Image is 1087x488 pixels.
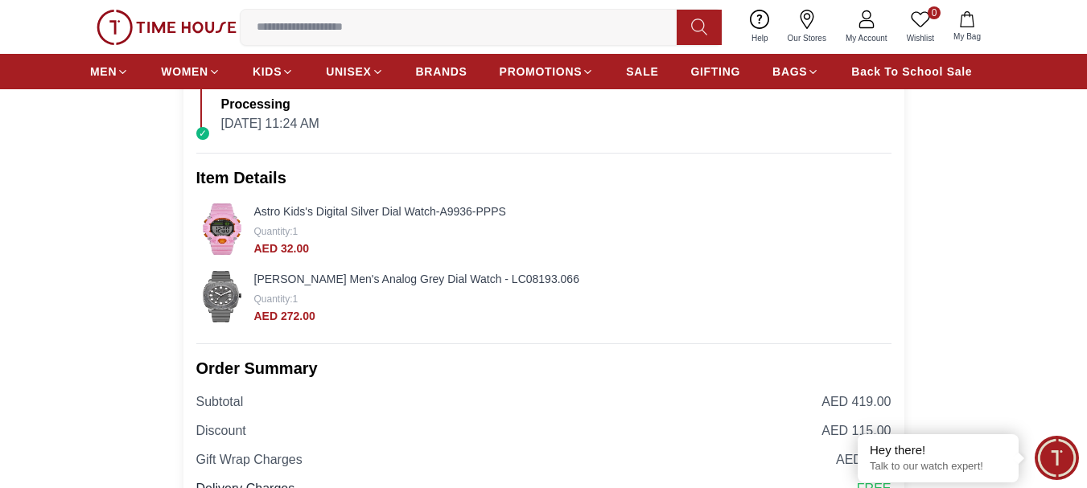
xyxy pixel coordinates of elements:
[161,64,208,80] span: WOMEN
[90,57,129,86] a: MEN
[90,64,117,80] span: MEN
[870,460,1007,474] p: Talk to our watch expert!
[626,57,658,86] a: SALE
[326,57,383,86] a: UNISEX
[690,57,740,86] a: GIFTING
[196,357,891,379] h2: Order Summary
[254,205,506,218] a: Astro Kids's Digital Silver Dial Watch-A9936-PPPS
[416,57,467,86] a: BRANDS
[626,64,658,80] span: SALE
[196,203,248,255] img: ...
[781,32,833,44] span: Our Stores
[254,293,299,305] span: Quantity : 1
[778,6,836,47] a: Our Stores
[196,392,244,412] p: Subtotal
[870,442,1007,458] div: Hey there!
[196,421,246,441] p: Discount
[772,57,819,86] a: BAGS
[900,32,941,44] span: Wishlist
[254,310,315,322] span: AED 272.00
[254,273,579,285] a: [PERSON_NAME] Men's Analog Grey Dial Watch - LC08193.066
[944,8,990,46] button: My Bag
[221,114,319,133] p: [DATE] 11:24 AM
[500,57,595,86] a: PROMOTIONS
[500,64,583,80] span: PROMOTIONS
[196,166,891,189] h2: Item Details
[745,32,775,44] span: Help
[851,64,972,80] span: Back To School Sale
[839,32,894,44] span: My Account
[161,57,220,86] a: WOMEN
[196,271,248,322] img: ...
[254,242,309,255] span: AED 32.00
[821,392,891,412] p: AED 419.00
[928,6,941,19] span: 0
[742,6,778,47] a: Help
[253,57,294,86] a: KIDS
[851,57,972,86] a: Back To School Sale
[196,450,303,470] p: Gift Wrap Charges
[821,421,891,441] p: AED 115.00
[772,64,807,80] span: BAGS
[690,64,740,80] span: GIFTING
[97,10,237,45] img: ...
[836,450,891,470] p: AED 2.00
[326,64,371,80] span: UNISEX
[254,226,299,237] span: Quantity : 1
[253,64,282,80] span: KIDS
[416,64,467,80] span: BRANDS
[1035,436,1079,480] div: Chat Widget
[221,95,319,114] p: Processing
[897,6,944,47] a: 0Wishlist
[947,31,987,43] span: My Bag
